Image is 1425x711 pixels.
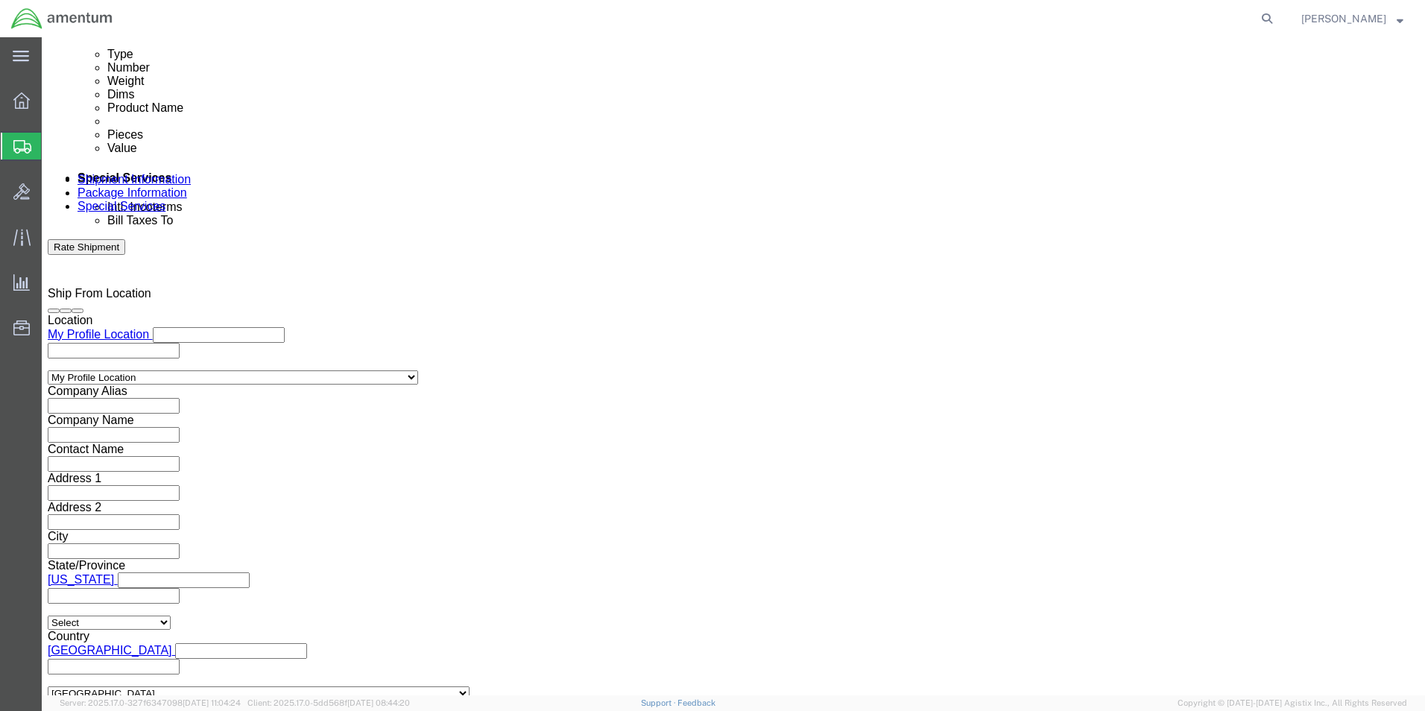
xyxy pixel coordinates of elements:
a: Feedback [677,698,715,707]
a: Support [641,698,678,707]
img: logo [10,7,113,30]
span: [DATE] 11:04:24 [183,698,241,707]
iframe: FS Legacy Container [42,37,1425,695]
button: [PERSON_NAME] [1301,10,1404,28]
span: Copyright © [DATE]-[DATE] Agistix Inc., All Rights Reserved [1178,697,1407,710]
span: [DATE] 08:44:20 [347,698,410,707]
span: ADRIAN RODRIGUEZ, JR [1301,10,1386,27]
span: Server: 2025.17.0-327f6347098 [60,698,241,707]
span: Client: 2025.17.0-5dd568f [247,698,410,707]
